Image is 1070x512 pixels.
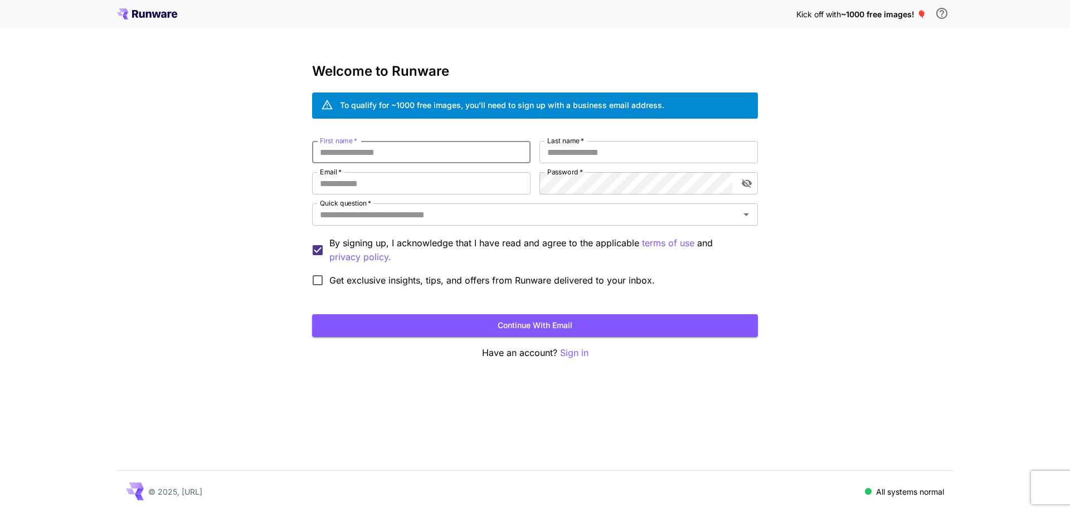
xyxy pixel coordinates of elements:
[642,236,694,250] p: terms of use
[876,486,944,498] p: All systems normal
[148,486,202,498] p: © 2025, [URL]
[329,236,749,264] p: By signing up, I acknowledge that I have read and agree to the applicable and
[841,9,926,19] span: ~1000 free images! 🎈
[796,9,841,19] span: Kick off with
[329,274,655,287] span: Get exclusive insights, tips, and offers from Runware delivered to your inbox.
[560,346,588,360] button: Sign in
[320,136,357,145] label: First name
[738,207,754,222] button: Open
[320,167,342,177] label: Email
[329,250,391,264] button: By signing up, I acknowledge that I have read and agree to the applicable terms of use and
[320,198,371,208] label: Quick question
[340,99,664,111] div: To qualify for ~1000 free images, you’ll need to sign up with a business email address.
[547,167,583,177] label: Password
[547,136,584,145] label: Last name
[312,314,758,337] button: Continue with email
[312,64,758,79] h3: Welcome to Runware
[931,2,953,25] button: In order to qualify for free credit, you need to sign up with a business email address and click ...
[329,250,391,264] p: privacy policy.
[642,236,694,250] button: By signing up, I acknowledge that I have read and agree to the applicable and privacy policy.
[312,346,758,360] p: Have an account?
[737,173,757,193] button: toggle password visibility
